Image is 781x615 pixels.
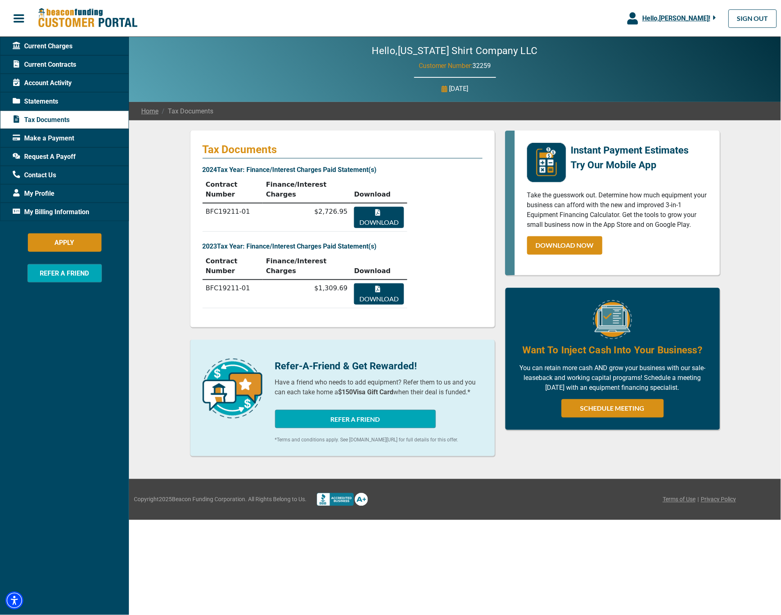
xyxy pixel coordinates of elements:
[13,189,54,199] span: My Profile
[663,495,695,504] a: Terms of Use
[527,143,566,182] img: mobile-app-logo.png
[13,78,72,88] span: Account Activity
[13,97,58,106] span: Statements
[38,8,138,29] img: Beacon Funding Customer Portal Logo
[263,203,351,232] td: $2,726.95
[449,84,469,94] p: [DATE]
[571,158,689,172] p: Try Our Mobile App
[354,207,404,228] button: Download
[263,176,351,203] th: Finance/Interest Charges
[275,436,483,444] p: *Terms and conditions apply. See [DOMAIN_NAME][URL] for full details for this offer.
[27,264,102,283] button: REFER A FRIEND
[203,242,483,251] p: 2023 Tax Year: Finance/Interest Charges Paid Statement(s)
[5,592,23,610] div: Accessibility Menu
[701,495,736,504] a: Privacy Policy
[697,495,699,504] span: |
[522,343,702,357] h4: Want To Inject Cash Into Your Business?
[13,115,70,125] span: Tax Documents
[527,236,603,255] a: DOWNLOAD NOW
[141,106,158,116] a: Home
[339,388,394,396] b: $150 Visa Gift Card
[354,283,404,305] button: Download
[203,176,263,203] th: Contract Number
[263,253,351,280] th: Finance/Interest Charges
[571,143,689,158] p: Instant Payment Estimates
[275,359,483,373] p: Refer-A-Friend & Get Rewarded!
[13,41,72,51] span: Current Charges
[275,378,483,397] p: Have a friend who needs to add equipment? Refer them to us and you can each take home a when thei...
[419,62,473,70] span: Customer Number:
[593,300,632,339] img: Equipment Financing Online Image
[13,152,76,162] span: Request A Payoff
[562,399,664,418] a: SCHEDULE MEETING
[28,233,102,252] button: APPLY
[351,253,407,280] th: Download
[203,359,262,418] img: refer-a-friend-icon.png
[473,62,491,70] span: 32259
[642,14,710,22] span: Hello, [PERSON_NAME] !
[13,170,56,180] span: Contact Us
[275,410,436,428] button: REFER A FRIEND
[203,203,263,232] td: BFC19211-01
[134,495,307,504] span: Copyright 2025 Beacon Funding Corporation. All Rights Belong to Us.
[158,106,213,116] span: Tax Documents
[317,493,368,506] img: Better Bussines Beareau logo A+
[203,280,263,308] td: BFC19211-01
[13,60,76,70] span: Current Contracts
[263,280,351,308] td: $1,309.69
[527,190,708,230] p: Take the guesswork out. Determine how much equipment your business can afford with the new and im...
[13,207,89,217] span: My Billing Information
[348,45,562,57] h2: Hello, [US_STATE] Shirt Company LLC
[203,253,263,280] th: Contract Number
[729,9,777,28] a: SIGN OUT
[203,143,483,156] p: Tax Documents
[13,133,74,143] span: Make a Payment
[351,176,407,203] th: Download
[518,363,708,393] p: You can retain more cash AND grow your business with our sale-leaseback and working capital progr...
[203,165,483,175] p: 2024 Tax Year: Finance/Interest Charges Paid Statement(s)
